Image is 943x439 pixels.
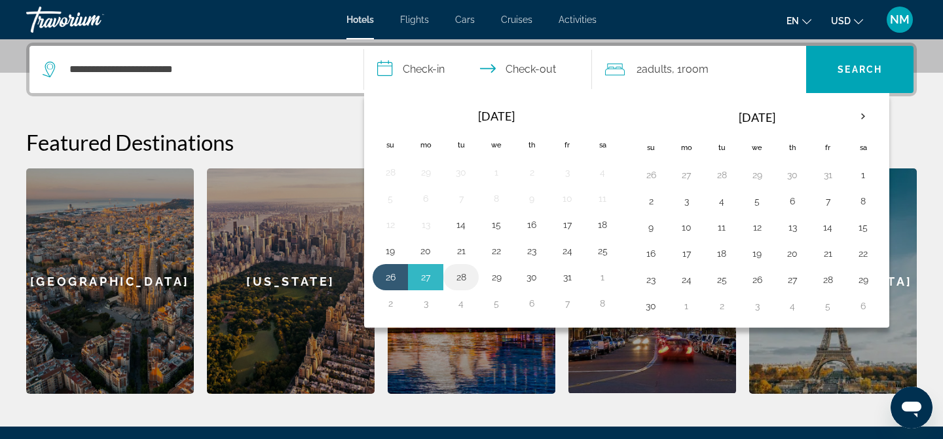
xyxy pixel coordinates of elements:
[676,271,697,289] button: Day 24
[883,6,917,33] button: User Menu
[711,166,732,184] button: Day 28
[451,163,471,181] button: Day 30
[592,268,613,286] button: Day 1
[68,60,344,79] input: Search hotel destination
[557,216,578,234] button: Day 17
[682,63,709,75] span: Room
[486,242,507,260] button: Day 22
[521,216,542,234] button: Day 16
[592,46,807,93] button: Travelers: 2 adults, 0 children
[501,14,532,25] span: Cruises
[831,11,863,30] button: Change currency
[640,166,661,184] button: Day 26
[747,192,767,210] button: Day 5
[592,242,613,260] button: Day 25
[380,189,401,208] button: Day 5
[640,244,661,263] button: Day 16
[592,294,613,313] button: Day 8
[637,60,672,79] span: 2
[806,46,914,93] button: Search
[782,218,803,237] button: Day 13
[380,163,401,181] button: Day 28
[415,242,436,260] button: Day 20
[640,218,661,237] button: Day 9
[415,189,436,208] button: Day 6
[521,242,542,260] button: Day 23
[521,268,542,286] button: Day 30
[455,14,475,25] a: Cars
[676,218,697,237] button: Day 10
[207,168,375,394] div: [US_STATE]
[786,16,799,26] span: en
[640,297,661,315] button: Day 30
[782,297,803,315] button: Day 4
[747,218,767,237] button: Day 12
[486,294,507,313] button: Day 5
[853,218,874,237] button: Day 15
[29,46,914,93] div: Search widget
[486,189,507,208] button: Day 8
[817,166,838,184] button: Day 31
[817,192,838,210] button: Day 7
[26,129,917,155] h2: Featured Destinations
[451,216,471,234] button: Day 14
[521,294,542,313] button: Day 6
[845,102,881,132] button: Next month
[817,297,838,315] button: Day 5
[380,242,401,260] button: Day 19
[415,268,436,286] button: Day 27
[747,244,767,263] button: Day 19
[817,218,838,237] button: Day 14
[521,163,542,181] button: Day 2
[676,244,697,263] button: Day 17
[782,271,803,289] button: Day 27
[26,3,157,37] a: Travorium
[380,216,401,234] button: Day 12
[557,189,578,208] button: Day 10
[747,297,767,315] button: Day 3
[346,14,374,25] a: Hotels
[592,189,613,208] button: Day 11
[642,63,672,75] span: Adults
[786,11,811,30] button: Change language
[26,168,194,394] div: [GEOGRAPHIC_DATA]
[415,163,436,181] button: Day 29
[782,244,803,263] button: Day 20
[640,192,661,210] button: Day 2
[557,268,578,286] button: Day 31
[711,218,732,237] button: Day 11
[486,216,507,234] button: Day 15
[451,268,471,286] button: Day 28
[669,102,845,133] th: [DATE]
[364,46,592,93] button: Select check in and out date
[891,387,933,429] iframe: Кнопка запуска окна обмена сообщениями
[711,244,732,263] button: Day 18
[676,297,697,315] button: Day 1
[559,14,597,25] a: Activities
[557,242,578,260] button: Day 24
[640,271,661,289] button: Day 23
[676,192,697,210] button: Day 3
[400,14,429,25] a: Flights
[415,216,436,234] button: Day 13
[747,271,767,289] button: Day 26
[207,168,375,394] a: New York[US_STATE]
[380,294,401,313] button: Day 2
[26,168,194,394] a: Barcelona[GEOGRAPHIC_DATA]
[747,166,767,184] button: Day 29
[557,163,578,181] button: Day 3
[831,16,851,26] span: USD
[415,294,436,313] button: Day 3
[782,166,803,184] button: Day 30
[486,163,507,181] button: Day 1
[853,297,874,315] button: Day 6
[853,271,874,289] button: Day 29
[557,294,578,313] button: Day 7
[711,271,732,289] button: Day 25
[782,192,803,210] button: Day 6
[373,102,620,316] table: Left calendar grid
[711,192,732,210] button: Day 4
